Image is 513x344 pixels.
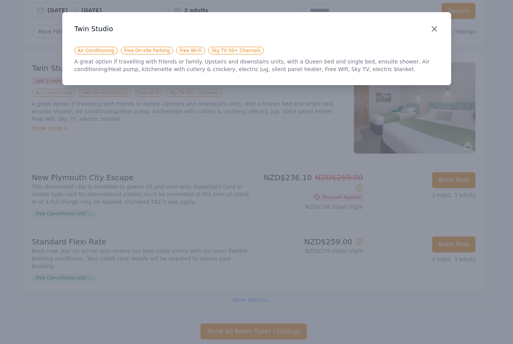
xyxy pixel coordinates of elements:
[121,47,174,54] span: Free On-site Parking
[74,47,118,54] span: Air Conditioning
[176,47,205,54] span: Free Wi-Fi
[74,58,439,73] p: A great option if travelling with friends or family. Upstairs and downstairs units, with a Queen ...
[74,24,439,33] h3: Twin Studio
[208,47,264,54] span: Sky TV 50+ Channels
